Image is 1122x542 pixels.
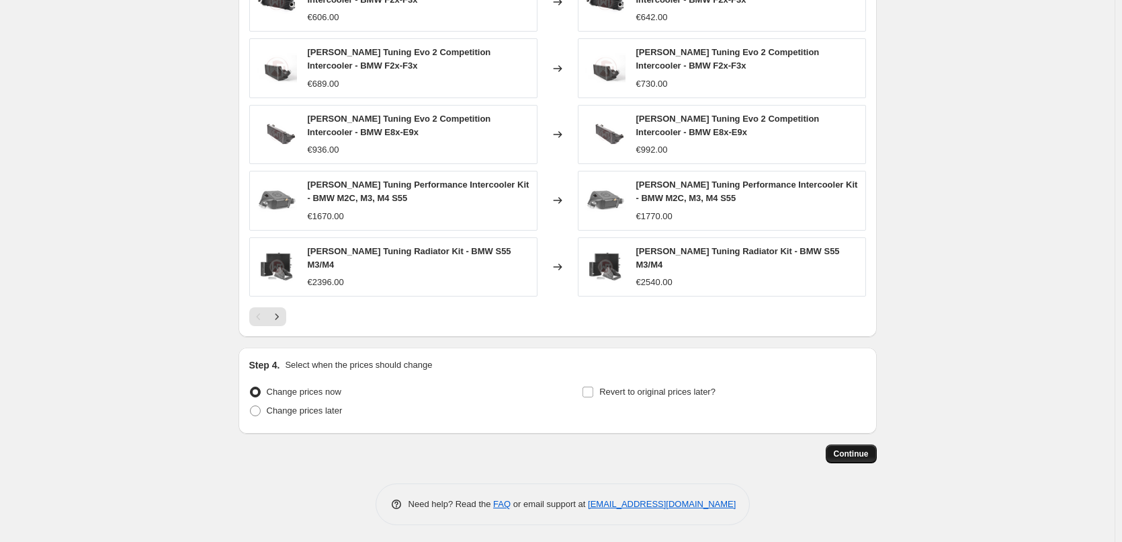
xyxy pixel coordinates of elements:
[249,358,280,372] h2: Step 4.
[249,307,286,326] nav: Pagination
[308,47,491,71] span: [PERSON_NAME] Tuning Evo 2 Competition Intercooler - BMW F2x-F3x
[267,387,341,397] span: Change prices now
[588,499,736,509] a: [EMAIL_ADDRESS][DOMAIN_NAME]
[308,114,491,137] span: [PERSON_NAME] Tuning Evo 2 Competition Intercooler - BMW E8x-E9x
[636,11,668,24] div: €642.00
[308,246,511,270] span: [PERSON_NAME] Tuning Radiator Kit - BMW S55 M3/M4
[408,499,494,509] span: Need help? Read the
[636,77,668,91] div: €730.00
[257,114,297,155] img: 200001044_1_2_80x.png
[599,387,716,397] span: Revert to original prices later?
[636,246,840,270] span: [PERSON_NAME] Tuning Radiator Kit - BMW S55 M3/M4
[636,114,820,137] span: [PERSON_NAME] Tuning Evo 2 Competition Intercooler - BMW E8x-E9x
[308,77,339,91] div: €689.00
[585,48,625,89] img: 200001071_2_80x.png
[308,180,529,203] span: [PERSON_NAME] Tuning Performance Intercooler Kit - BMW M2C, M3, M4 S55
[257,180,297,221] img: 200001124_583f2d78-e6c3-44b5-8de7-8d5c49880c1d_80x.png
[826,444,877,463] button: Continue
[308,276,344,289] div: €2396.00
[636,210,673,223] div: €1770.00
[636,276,673,289] div: €2540.00
[834,449,869,459] span: Continue
[267,405,343,416] span: Change prices later
[511,499,588,509] span: or email support at
[308,143,339,157] div: €936.00
[493,499,511,509] a: FAQ
[636,47,820,71] span: [PERSON_NAME] Tuning Evo 2 Competition Intercooler - BMW F2x-F3x
[585,247,625,287] img: 400001003_80x.png
[636,180,858,203] span: [PERSON_NAME] Tuning Performance Intercooler Kit - BMW M2C, M3, M4 S55
[308,11,339,24] div: €606.00
[267,307,286,326] button: Next
[308,210,344,223] div: €1670.00
[285,358,432,372] p: Select when the prices should change
[257,247,297,287] img: 400001003_80x.png
[636,143,668,157] div: €992.00
[585,180,625,221] img: 200001124_583f2d78-e6c3-44b5-8de7-8d5c49880c1d_80x.png
[585,114,625,155] img: 200001044_1_2_80x.png
[257,48,297,89] img: 200001071_2_80x.png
